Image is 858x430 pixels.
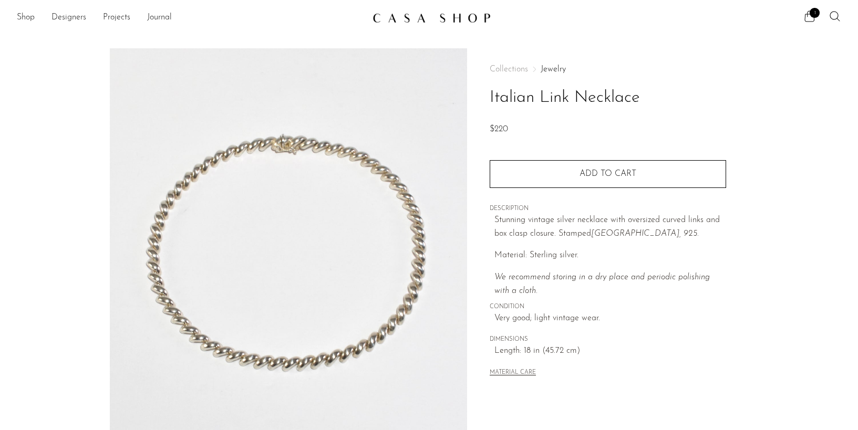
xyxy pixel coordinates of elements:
[591,229,699,238] em: [GEOGRAPHIC_DATA], 925.
[580,170,636,178] span: Add to cart
[494,312,726,326] span: Very good; light vintage wear.
[17,11,35,25] a: Shop
[17,9,364,27] nav: Desktop navigation
[494,344,726,358] span: Length: 18 in (45.72 cm)
[51,11,86,25] a: Designers
[494,273,710,295] i: We recommend storing in a dry place and periodic polishing with a cloth.
[494,214,726,240] p: Stunning vintage silver necklace with oversized curved links and box clasp closure. Stamped
[490,85,726,111] h1: Italian Link Necklace
[810,8,820,18] span: 1
[494,249,726,263] p: Material: Sterling silver.
[490,369,536,377] button: MATERIAL CARE
[490,65,528,74] span: Collections
[103,11,130,25] a: Projects
[490,160,726,187] button: Add to cart
[147,11,172,25] a: Journal
[490,335,726,344] span: DIMENSIONS
[490,204,726,214] span: DESCRIPTION
[17,9,364,27] ul: NEW HEADER MENU
[490,302,726,312] span: CONDITION
[541,65,566,74] a: Jewelry
[490,125,508,133] span: $220
[490,65,726,74] nav: Breadcrumbs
